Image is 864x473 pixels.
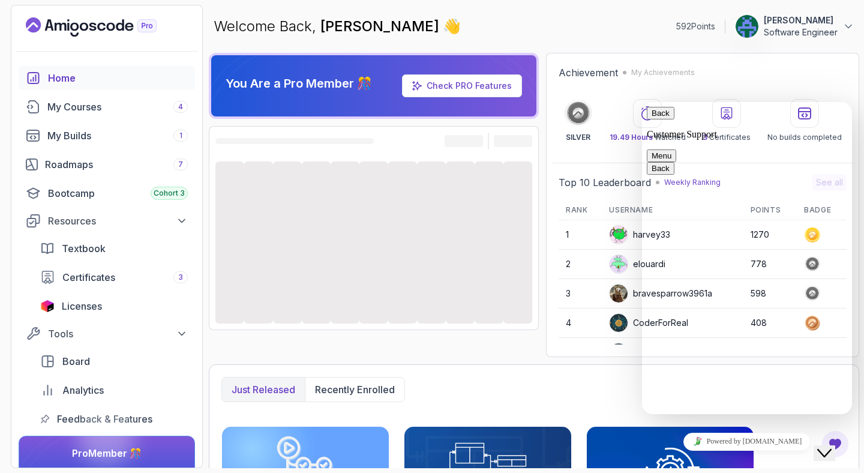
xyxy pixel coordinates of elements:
button: Tools [19,323,195,345]
p: Recently enrolled [315,382,395,397]
a: roadmaps [19,152,195,176]
iframe: chat widget [642,428,852,455]
th: Rank [559,200,602,220]
td: 4 [559,309,602,338]
td: 2 [559,250,602,279]
span: 1 [179,131,182,140]
img: jetbrains icon [40,300,55,312]
p: Just released [232,382,295,397]
iframe: chat widget [814,425,852,461]
a: home [19,66,195,90]
div: Roadmaps [45,157,188,172]
span: 19.49 Hours [610,133,653,142]
span: Cohort 3 [154,188,185,198]
a: licenses [33,294,195,318]
img: user profile image [610,343,628,361]
img: user profile image [610,314,628,332]
img: user profile image [736,15,758,38]
span: Analytics [62,383,104,397]
div: Bootcamp [48,186,188,200]
span: [PERSON_NAME] [320,17,443,35]
a: certificates [33,265,195,289]
button: Recently enrolled [305,378,404,402]
div: My Builds [47,128,188,143]
a: board [33,349,195,373]
div: bravesparrow3961a [609,284,712,303]
div: harvey33 [609,225,670,244]
a: textbook [33,237,195,261]
a: analytics [33,378,195,402]
div: Tools [48,327,188,341]
span: 👋 [443,17,461,37]
p: [PERSON_NAME] [764,14,838,26]
a: builds [19,124,195,148]
div: elouardi [609,255,665,274]
iframe: chat widget [642,102,852,414]
span: 3 [178,273,183,282]
div: My Courses [47,100,188,114]
span: Certificates [62,270,115,285]
div: CoderForReal [609,313,688,333]
a: feedback [33,407,195,431]
a: courses [19,95,195,119]
img: default monster avatar [610,255,628,273]
p: Welcome Back, [214,17,461,36]
td: 3 [559,279,602,309]
th: Username [602,200,743,220]
span: Board [62,354,90,369]
p: SILVER [566,133,590,142]
p: Software Engineer [764,26,838,38]
div: Resources [48,214,188,228]
span: Textbook [62,241,106,256]
button: Resources [19,210,195,232]
p: My Achievements [631,68,695,77]
div: Home [48,71,188,85]
h2: Top 10 Leaderboard [559,175,651,190]
span: Feedback & Features [57,412,152,426]
span: Licenses [62,299,102,313]
p: Watched [610,133,686,142]
img: user profile image [610,285,628,303]
p: 592 Points [676,20,715,32]
span: 4 [178,102,183,112]
a: Landing page [26,17,184,37]
div: Apply5489 [609,343,677,362]
img: default monster avatar [610,226,628,244]
h2: Achievement [559,65,618,80]
button: user profile image[PERSON_NAME]Software Engineer [735,14,854,38]
p: You Are a Pro Member 🎊 [226,75,372,92]
button: Just released [222,378,305,402]
a: Check PRO Features [427,80,512,91]
td: 5 [559,338,602,367]
a: bootcamp [19,181,195,205]
span: 7 [178,160,183,169]
a: Check PRO Features [402,74,522,97]
td: 1 [559,220,602,250]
